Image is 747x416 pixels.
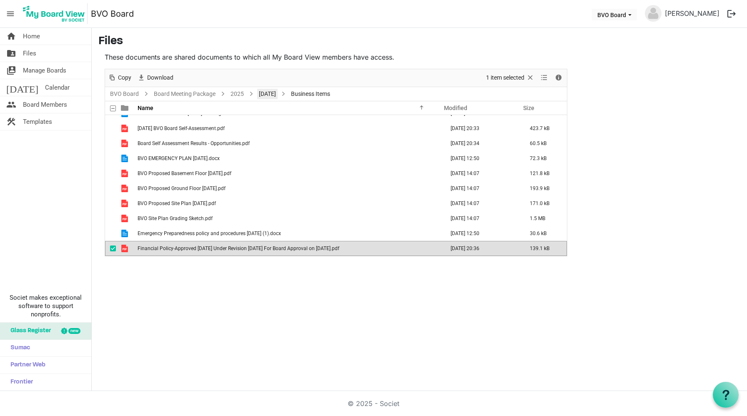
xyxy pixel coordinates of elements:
td: checkbox [105,121,116,136]
td: August 25, 2025 20:36 column header Modified [442,241,521,256]
span: Manage Boards [23,62,66,79]
div: View [537,69,551,87]
span: Action List 2025 from [DATE] Meeting.docx [138,110,233,116]
td: Emergency Preparedness policy and procedures June 19 2025 (1).docx is template cell column header... [135,226,442,241]
td: is template cell column header type [116,241,135,256]
td: 423.7 kB is template cell column header Size [521,121,567,136]
span: Financial Policy-Approved [DATE] Under Revision [DATE] For Board Approval on [DATE].pdf [138,246,339,251]
div: Copy [105,69,134,87]
span: Board Members [23,96,67,113]
td: Board Self Assessment Results - Opportunities.pdf is template cell column header Name [135,136,442,151]
td: August 28, 2025 12:50 column header Modified [442,151,521,166]
span: Calendar [45,79,70,96]
span: Modified [444,105,467,111]
span: Files [23,45,36,62]
td: 121.8 kB is template cell column header Size [521,166,567,181]
button: Selection [485,73,536,83]
td: is template cell column header type [116,166,135,181]
span: folder_shared [6,45,16,62]
button: BVO Board dropdownbutton [592,9,637,20]
span: Frontier [6,374,33,391]
td: August 26, 2025 14:07 column header Modified [442,181,521,196]
span: Emergency Preparedness policy and procedures [DATE] (1).docx [138,231,281,236]
td: checkbox [105,226,116,241]
td: BVO EMERGENCY PLAN August 25, 2025.docx is template cell column header Name [135,151,442,166]
td: BVO Proposed Ground Floor 2025-08-25.pdf is template cell column header Name [135,181,442,196]
td: August 26, 2025 14:07 column header Modified [442,166,521,181]
td: 171.0 kB is template cell column header Size [521,196,567,211]
td: April 2025 BVO Board Self-Assessment.pdf is template cell column header Name [135,121,442,136]
td: is template cell column header type [116,226,135,241]
span: Templates [23,113,52,130]
td: checkbox [105,196,116,211]
span: [DATE] BVO Board Self-Assessment.pdf [138,125,225,131]
span: 1 item selected [485,73,525,83]
span: Sumac [6,340,30,356]
td: August 26, 2025 14:07 column header Modified [442,196,521,211]
button: logout [723,5,740,23]
span: Name [138,105,153,111]
td: checkbox [105,151,116,166]
span: BVO EMERGENCY PLAN [DATE].docx [138,155,220,161]
span: Download [146,73,174,83]
td: checkbox [105,211,116,226]
td: checkbox [105,166,116,181]
span: Glass Register [6,323,51,339]
td: 60.5 kB is template cell column header Size [521,136,567,151]
td: BVO Site Plan Grading Sketch.pdf is template cell column header Name [135,211,442,226]
td: 1.5 MB is template cell column header Size [521,211,567,226]
a: [DATE] [257,89,278,99]
span: Size [523,105,534,111]
td: is template cell column header type [116,151,135,166]
td: is template cell column header type [116,136,135,151]
span: Home [23,28,40,45]
div: Download [134,69,176,87]
span: switch_account [6,62,16,79]
a: [PERSON_NAME] [662,5,723,22]
button: Copy [107,73,133,83]
td: Financial Policy-Approved Aug 2023 Under Revision July 2025 For Board Approval on Aug 28 2025.pdf... [135,241,442,256]
div: Clear selection [483,69,537,87]
td: is template cell column header type [116,121,135,136]
td: 139.1 kB is template cell column header Size [521,241,567,256]
h3: Files [98,35,740,49]
span: Societ makes exceptional software to support nonprofits. [4,293,88,318]
span: BVO Proposed Ground Floor [DATE].pdf [138,185,226,191]
span: home [6,28,16,45]
span: [DATE] [6,79,38,96]
a: BVO Board [91,5,134,22]
td: BVO Proposed Basement Floor 2025-08-25.pdf is template cell column header Name [135,166,442,181]
div: new [68,328,80,334]
p: These documents are shared documents to which all My Board View members have access. [105,52,567,62]
td: August 25, 2025 20:33 column header Modified [442,121,521,136]
span: BVO Proposed Basement Floor [DATE].pdf [138,170,231,176]
a: © 2025 - Societ [348,399,399,408]
td: is template cell column header type [116,211,135,226]
td: 30.6 kB is template cell column header Size [521,226,567,241]
td: August 25, 2025 20:34 column header Modified [442,136,521,151]
td: BVO Proposed Site Plan 2025-08-25.pdf is template cell column header Name [135,196,442,211]
span: people [6,96,16,113]
a: BVO Board [108,89,140,99]
img: My Board View Logo [20,3,88,24]
span: Partner Web [6,357,45,373]
span: Copy [117,73,132,83]
div: Details [551,69,566,87]
span: menu [3,6,18,22]
span: construction [6,113,16,130]
span: Business Items [289,89,332,99]
td: checkbox [105,241,116,256]
button: Download [136,73,175,83]
td: checkbox [105,181,116,196]
td: is template cell column header type [116,196,135,211]
td: August 28, 2025 12:50 column header Modified [442,226,521,241]
td: August 26, 2025 14:07 column header Modified [442,211,521,226]
a: 2025 [229,89,246,99]
td: checkbox [105,136,116,151]
td: 72.3 kB is template cell column header Size [521,151,567,166]
button: Details [553,73,564,83]
td: is template cell column header type [116,181,135,196]
td: 193.9 kB is template cell column header Size [521,181,567,196]
span: BVO Proposed Site Plan [DATE].pdf [138,200,216,206]
span: Board Self Assessment Results - Opportunities.pdf [138,140,250,146]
